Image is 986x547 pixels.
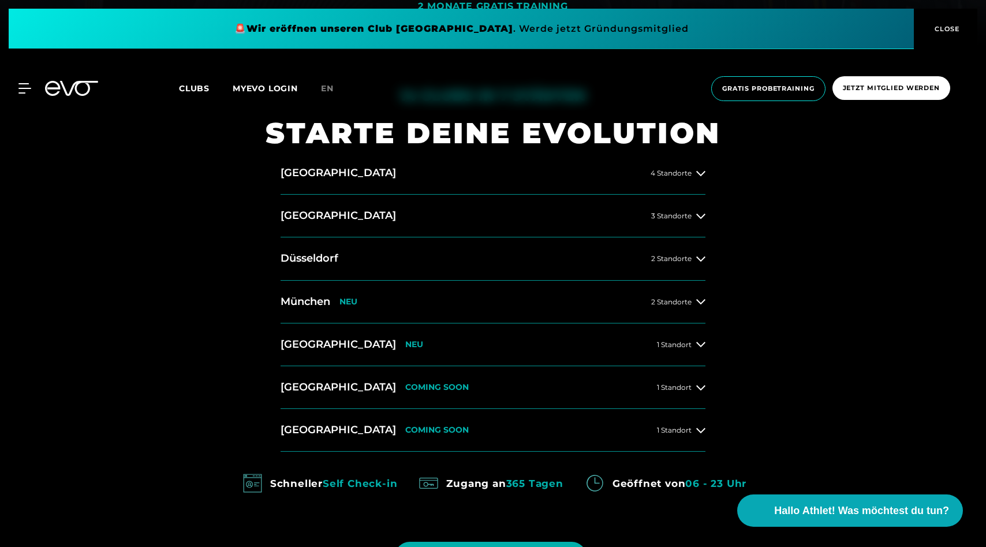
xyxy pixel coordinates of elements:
button: [GEOGRAPHIC_DATA]NEU1 Standort [281,323,705,366]
em: 06 - 23 Uhr [685,478,746,489]
div: Zugang an [446,474,563,493]
button: [GEOGRAPHIC_DATA]4 Standorte [281,152,705,195]
button: Düsseldorf2 Standorte [281,237,705,280]
a: en [321,82,348,95]
img: evofitness [416,470,442,496]
em: 365 Tagen [506,478,563,489]
span: Hallo Athlet! Was möchtest du tun? [774,503,949,519]
h2: [GEOGRAPHIC_DATA] [281,380,396,395]
p: NEU [339,297,357,307]
h2: [GEOGRAPHIC_DATA] [281,337,396,352]
span: 4 Standorte [651,169,692,177]
button: MünchenNEU2 Standorte [281,281,705,323]
span: CLOSE [932,24,960,34]
span: Clubs [179,83,210,94]
span: 1 Standort [657,341,692,348]
div: Schneller [270,474,398,493]
span: Jetzt Mitglied werden [843,83,940,93]
button: [GEOGRAPHIC_DATA]COMING SOON1 Standort [281,409,705,452]
span: 2 Standorte [651,255,692,262]
button: [GEOGRAPHIC_DATA]3 Standorte [281,195,705,237]
a: Gratis Probetraining [708,76,829,101]
h2: Düsseldorf [281,251,338,266]
button: Hallo Athlet! Was möchtest du tun? [737,494,963,527]
span: Gratis Probetraining [722,84,815,94]
h2: München [281,295,330,309]
h2: [GEOGRAPHIC_DATA] [281,166,396,180]
button: [GEOGRAPHIC_DATA]COMING SOON1 Standort [281,366,705,409]
h2: [GEOGRAPHIC_DATA] [281,423,396,437]
h1: STARTE DEINE EVOLUTION [266,114,720,152]
a: Clubs [179,83,233,94]
a: Jetzt Mitglied werden [829,76,954,101]
img: evofitness [240,470,266,496]
p: NEU [405,340,423,349]
h2: [GEOGRAPHIC_DATA] [281,209,396,223]
span: 1 Standort [657,426,692,434]
p: COMING SOON [405,425,469,435]
span: en [321,83,334,94]
a: MYEVO LOGIN [233,83,298,94]
span: 1 Standort [657,384,692,391]
p: COMING SOON [405,382,469,392]
span: 3 Standorte [651,212,692,219]
img: evofitness [582,470,608,496]
span: 2 Standorte [651,298,692,306]
button: CLOSE [914,9,977,49]
em: Self Check-in [323,478,397,489]
div: Geöffnet von [612,474,746,493]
